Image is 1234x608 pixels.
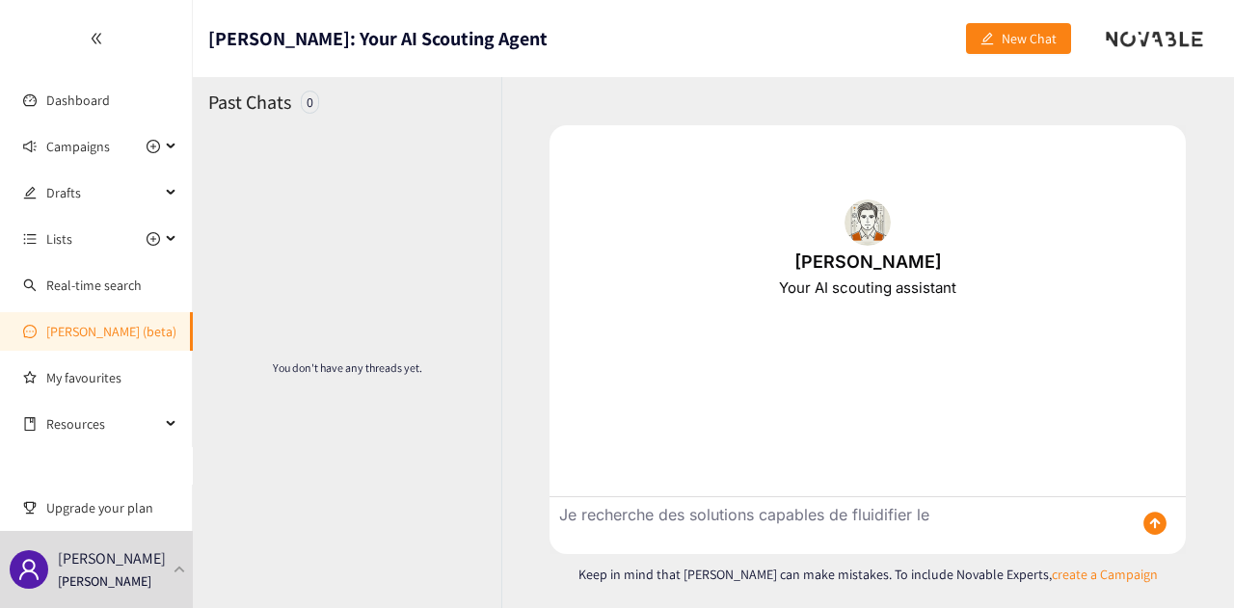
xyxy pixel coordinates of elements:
[1002,28,1057,49] span: New Chat
[46,405,160,443] span: Resources
[23,417,37,431] span: book
[794,250,942,274] div: [PERSON_NAME]
[23,140,37,153] span: sound
[23,186,37,199] span: edit
[1138,515,1234,608] div: Widget de chat
[90,32,103,45] span: double-left
[550,497,1118,554] textarea: Ask Scott anything about innovative companies you are searching for...
[46,220,72,258] span: Lists
[844,198,892,247] img: Scott.87bedd56a4696ef791cd.png
[58,570,151,592] p: [PERSON_NAME]
[301,91,319,114] div: 0
[46,358,177,397] a: My favourites
[46,127,110,166] span: Campaigns
[147,232,160,246] span: plus-circle
[46,277,142,294] a: Real-time search
[1138,515,1234,608] iframe: Chat Widget
[1123,497,1186,554] button: Send
[46,489,177,527] span: Upgrade your plan
[147,140,160,153] span: plus-circle
[46,173,160,212] span: Drafts
[23,232,37,246] span: unordered-list
[550,564,1186,585] p: Keep in mind that [PERSON_NAME] can make mistakes. To include Novable Experts,
[46,323,176,340] a: [PERSON_NAME] (beta)
[966,23,1071,54] button: editNew Chat
[255,359,440,376] p: You don't have any threads yet.
[46,92,110,109] a: Dashboard
[208,89,291,116] h2: Past Chats
[17,558,40,581] span: user
[23,501,37,515] span: trophy
[58,546,166,570] p: [PERSON_NAME]
[980,32,994,47] span: edit
[779,278,956,298] div: Your AI scouting assistant
[1052,566,1158,583] a: create a Campaign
